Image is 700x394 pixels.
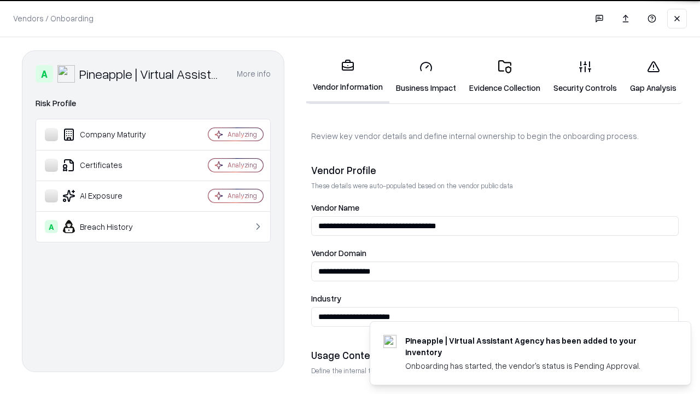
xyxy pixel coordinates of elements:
[57,65,75,83] img: Pineapple | Virtual Assistant Agency
[45,159,176,172] div: Certificates
[227,191,257,200] div: Analyzing
[389,51,463,102] a: Business Impact
[36,97,271,110] div: Risk Profile
[45,220,176,233] div: Breach History
[383,335,396,348] img: trypineapple.com
[311,164,679,177] div: Vendor Profile
[311,249,679,257] label: Vendor Domain
[45,128,176,141] div: Company Maturity
[45,220,58,233] div: A
[306,50,389,103] a: Vendor Information
[311,130,679,142] p: Review key vendor details and define internal ownership to begin the onboarding process.
[79,65,224,83] div: Pineapple | Virtual Assistant Agency
[547,51,623,102] a: Security Controls
[237,64,271,84] button: More info
[463,51,547,102] a: Evidence Collection
[405,335,664,358] div: Pineapple | Virtual Assistant Agency has been added to your inventory
[311,181,679,190] p: These details were auto-populated based on the vendor public data
[227,130,257,139] div: Analyzing
[13,13,94,24] p: Vendors / Onboarding
[227,160,257,170] div: Analyzing
[311,294,679,303] label: Industry
[405,360,664,372] div: Onboarding has started, the vendor's status is Pending Approval.
[311,204,679,212] label: Vendor Name
[36,65,53,83] div: A
[623,51,683,102] a: Gap Analysis
[311,366,679,375] p: Define the internal team and reason for using this vendor. This helps assess business relevance a...
[311,349,679,362] div: Usage Context
[45,189,176,202] div: AI Exposure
